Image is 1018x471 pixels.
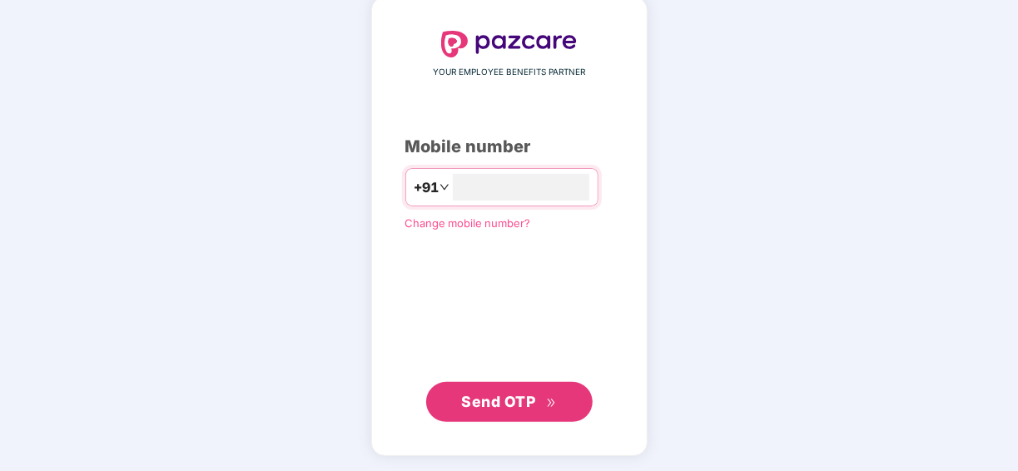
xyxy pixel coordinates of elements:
[439,182,449,192] span: down
[441,31,578,57] img: logo
[405,134,613,160] div: Mobile number
[461,393,535,410] span: Send OTP
[433,66,585,79] span: YOUR EMPLOYEE BENEFITS PARTNER
[415,177,439,198] span: +91
[405,216,531,230] a: Change mobile number?
[546,398,557,409] span: double-right
[426,382,593,422] button: Send OTPdouble-right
